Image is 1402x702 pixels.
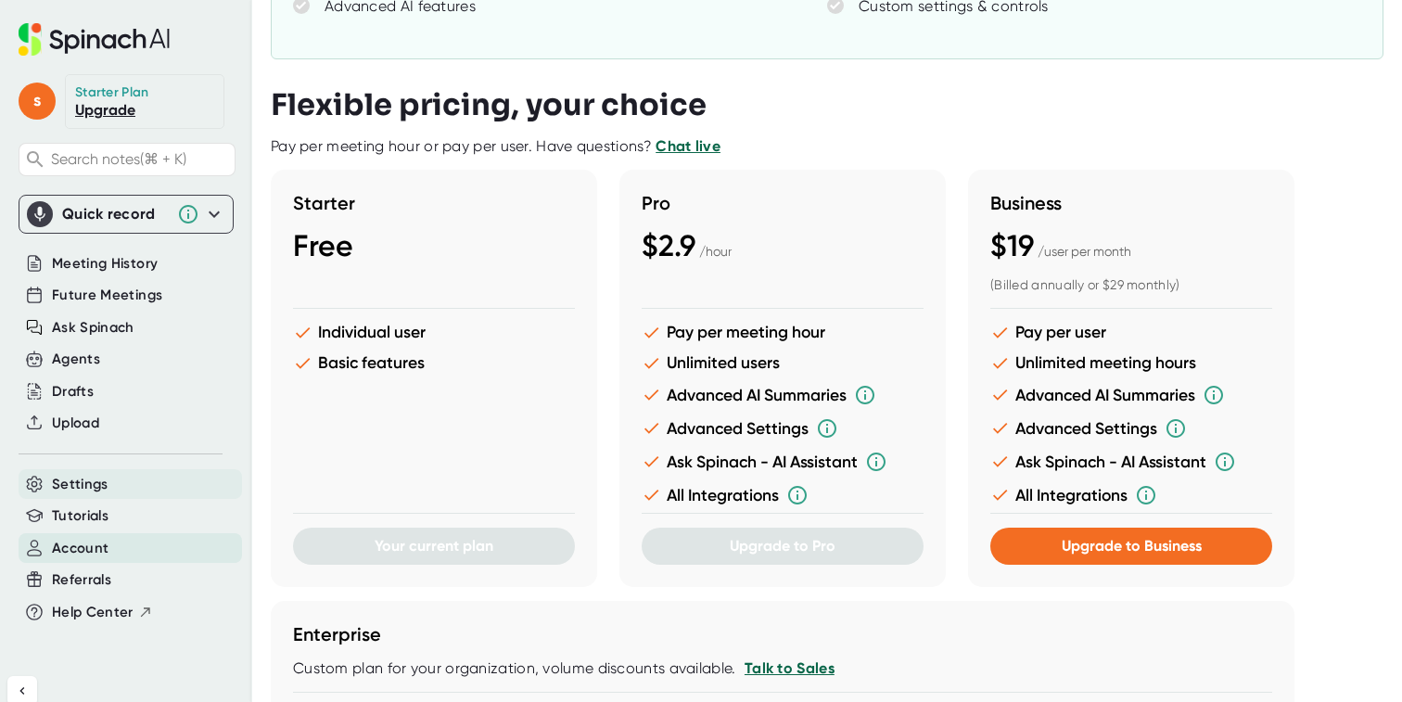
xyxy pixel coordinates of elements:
span: / hour [699,244,732,259]
span: s [19,83,56,120]
button: Account [52,538,108,559]
button: Future Meetings [52,285,162,306]
div: Quick record [62,205,168,223]
div: Starter Plan [75,84,149,101]
button: Referrals [52,569,111,591]
li: Unlimited users [642,353,924,373]
li: Advanced Settings [990,417,1272,440]
a: Upgrade [75,101,135,119]
div: (Billed annually or $29 monthly) [990,277,1272,294]
span: Free [293,228,353,263]
span: $19 [990,228,1034,263]
button: Tutorials [52,505,108,527]
span: Search notes (⌘ + K) [51,150,230,168]
span: $2.9 [642,228,695,263]
li: Pay per user [990,323,1272,342]
li: Ask Spinach - AI Assistant [990,451,1272,473]
li: Basic features [293,353,575,373]
div: Custom plan for your organization, volume discounts available. [293,659,1272,678]
h3: Enterprise [293,623,1272,645]
li: Advanced AI Summaries [990,384,1272,406]
span: Upgrade to Business [1062,537,1202,555]
span: Upgrade to Pro [730,537,835,555]
h3: Starter [293,192,575,214]
button: Ask Spinach [52,317,134,338]
span: / user per month [1038,244,1131,259]
span: Your current plan [375,537,493,555]
a: Chat live [656,137,720,155]
li: All Integrations [990,484,1272,506]
div: Pay per meeting hour or pay per user. Have questions? [271,137,720,156]
h3: Pro [642,192,924,214]
button: Upgrade to Business [990,528,1272,565]
li: All Integrations [642,484,924,506]
a: Talk to Sales [745,659,835,677]
h3: Business [990,192,1272,214]
button: Meeting History [52,253,158,274]
button: Your current plan [293,528,575,565]
button: Drafts [52,381,94,402]
li: Advanced AI Summaries [642,384,924,406]
button: Upload [52,413,99,434]
li: Pay per meeting hour [642,323,924,342]
button: Upgrade to Pro [642,528,924,565]
h3: Flexible pricing, your choice [271,87,707,122]
div: Quick record [27,196,225,233]
li: Ask Spinach - AI Assistant [642,451,924,473]
li: Unlimited meeting hours [990,353,1272,373]
button: Help Center [52,602,153,623]
button: Settings [52,474,108,495]
span: Help Center [52,602,134,623]
li: Advanced Settings [642,417,924,440]
button: Agents [52,349,100,370]
li: Individual user [293,323,575,342]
